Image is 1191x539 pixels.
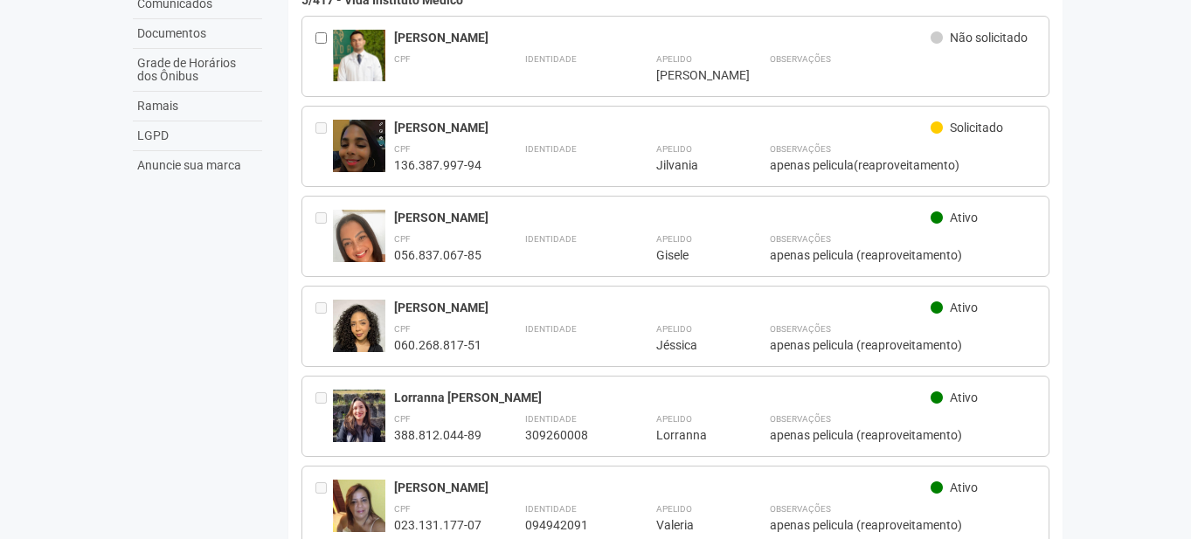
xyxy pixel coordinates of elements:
strong: CPF [394,504,411,514]
div: Lorranna [656,427,726,443]
div: [PERSON_NAME] [656,67,726,83]
strong: Observações [770,54,831,64]
strong: Identidade [525,234,577,244]
div: 094942091 [525,517,613,533]
div: 388.812.044-89 [394,427,481,443]
span: Ativo [950,211,978,225]
strong: Identidade [525,324,577,334]
img: user.jpg [333,300,385,370]
span: Solicitado [950,121,1003,135]
strong: Observações [770,234,831,244]
a: Anuncie sua marca [133,151,262,180]
div: 023.131.177-07 [394,517,481,533]
strong: Apelido [656,234,692,244]
span: Ativo [950,301,978,314]
strong: Observações [770,414,831,424]
div: Entre em contato com a Aministração para solicitar o cancelamento ou 2a via [315,480,333,533]
div: Jilvania [656,157,726,173]
div: apenas pelicula(reaproveitamento) [770,157,1036,173]
strong: Apelido [656,54,692,64]
span: Ativo [950,390,978,404]
div: apenas pelicula (reaproveitamento) [770,517,1036,533]
strong: Identidade [525,414,577,424]
div: Valeria [656,517,726,533]
div: [PERSON_NAME] [394,480,931,495]
div: Gisele [656,247,726,263]
a: LGPD [133,121,262,151]
strong: Apelido [656,504,692,514]
img: user.jpg [333,480,385,532]
a: Ramais [133,92,262,121]
div: Lorranna [PERSON_NAME] [394,390,931,405]
div: apenas pelicula (reaproveitamento) [770,337,1036,353]
strong: Identidade [525,144,577,154]
div: Entre em contato com a Aministração para solicitar o cancelamento ou 2a via [315,210,333,263]
strong: Identidade [525,504,577,514]
strong: Apelido [656,144,692,154]
strong: Observações [770,324,831,334]
strong: CPF [394,324,411,334]
div: [PERSON_NAME] [394,210,931,225]
strong: CPF [394,414,411,424]
strong: Apelido [656,324,692,334]
strong: Observações [770,144,831,154]
div: Entre em contato com a Aministração para solicitar o cancelamento ou 2a via [315,120,333,173]
strong: CPF [394,144,411,154]
img: user.jpg [333,30,385,81]
div: [PERSON_NAME] [394,30,931,45]
div: 060.268.817-51 [394,337,481,353]
strong: CPF [394,234,411,244]
img: user.jpg [333,120,385,196]
div: [PERSON_NAME] [394,300,931,315]
div: [PERSON_NAME] [394,120,931,135]
div: apenas pelicula (reaproveitamento) [770,427,1036,443]
strong: Observações [770,504,831,514]
div: apenas pelicula (reaproveitamento) [770,247,1036,263]
img: user.jpg [333,390,385,442]
span: Não solicitado [950,31,1028,45]
div: Jéssica [656,337,726,353]
div: Entre em contato com a Aministração para solicitar o cancelamento ou 2a via [315,390,333,443]
div: 136.387.997-94 [394,157,481,173]
strong: Apelido [656,414,692,424]
strong: Identidade [525,54,577,64]
div: 056.837.067-85 [394,247,481,263]
div: 309260008 [525,427,613,443]
div: Entre em contato com a Aministração para solicitar o cancelamento ou 2a via [315,300,333,353]
a: Grade de Horários dos Ônibus [133,49,262,92]
span: Ativo [950,480,978,494]
img: user.jpg [333,210,385,280]
strong: CPF [394,54,411,64]
a: Documentos [133,19,262,49]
